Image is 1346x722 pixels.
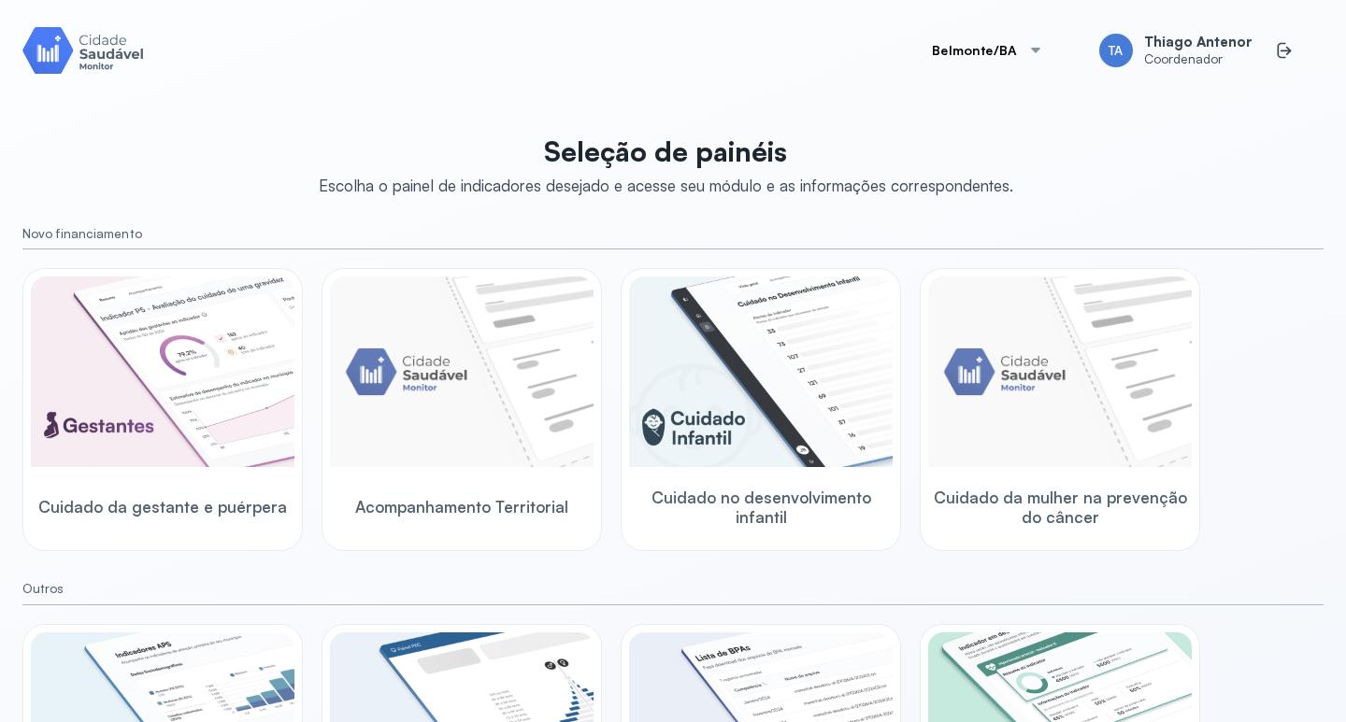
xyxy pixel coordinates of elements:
button: Belmonte/BA [909,32,1066,69]
small: Outros [22,581,1324,597]
p: Seleção de painéis [319,134,1013,168]
img: placeholder-module-ilustration.png [330,276,594,467]
img: Logotipo do produto Monitor [22,23,144,77]
span: Cuidado no desenvolvimento infantil [629,488,893,528]
img: pregnants.png [31,276,294,467]
small: Novo financiamento [22,226,1324,242]
span: Acompanhamento Territorial [355,497,568,517]
span: Coordenador [1144,51,1253,67]
img: placeholder-module-ilustration.png [928,276,1192,467]
img: child-development.png [629,276,893,467]
span: TA [1109,43,1123,59]
span: Cuidado da mulher na prevenção do câncer [928,488,1192,528]
div: Escolha o painel de indicadores desejado e acesse seu módulo e as informações correspondentes. [319,176,1013,195]
span: Thiago Antenor [1144,34,1253,51]
span: Cuidado da gestante e puérpera [38,497,287,517]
